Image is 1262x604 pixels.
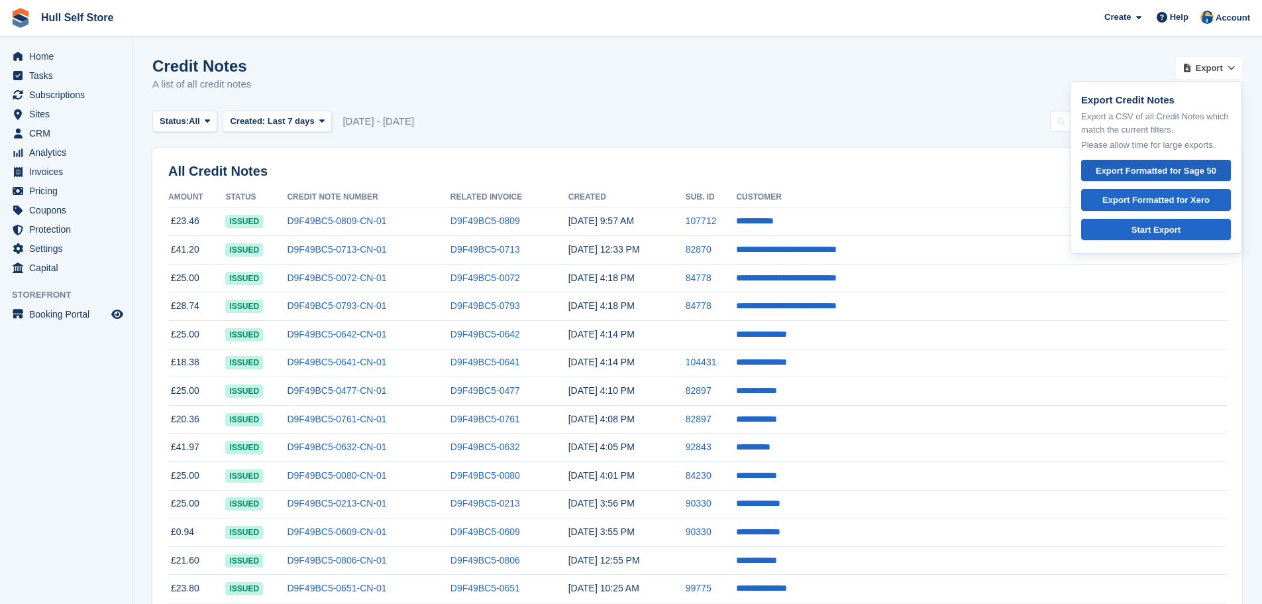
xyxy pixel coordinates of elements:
[225,526,263,539] span: issued
[29,47,109,66] span: Home
[168,187,225,208] th: Amount
[168,236,225,265] td: £41.20
[109,306,125,322] a: Preview store
[686,526,711,537] a: 90330
[29,143,109,162] span: Analytics
[450,583,520,593] a: D9F49BC5-0651
[287,329,386,339] a: D9F49BC5-0642-CN-01
[29,86,109,104] span: Subscriptions
[686,414,711,424] a: 82897
[287,442,386,452] a: D9F49BC5-0632-CN-01
[568,187,686,208] th: Created
[450,329,520,339] a: D9F49BC5-0642
[7,201,125,219] a: menu
[168,405,225,434] td: £20.36
[152,111,217,133] button: Status: All
[7,66,125,85] a: menu
[168,349,225,377] td: £18.38
[29,201,109,219] span: Coupons
[287,470,386,481] a: D9F49BC5-0080-CN-01
[287,385,386,396] a: D9F49BC5-0477-CN-01
[7,105,125,123] a: menu
[225,272,263,285] span: issued
[168,264,225,292] td: £25.00
[7,259,125,277] a: menu
[450,470,520,481] a: D9F49BC5-0080
[287,498,386,509] a: D9F49BC5-0213-CN-01
[1092,164,1220,178] div: Export Formatted for Sage 50
[168,546,225,575] td: £21.60
[168,208,225,236] td: £23.46
[450,215,520,226] a: D9F49BC5-0809
[287,215,386,226] a: D9F49BC5-0809-CN-01
[287,272,386,283] a: D9F49BC5-0072-CN-01
[189,115,200,128] span: All
[287,583,386,593] a: D9F49BC5-0651-CN-01
[686,583,711,593] a: 99775
[450,187,568,208] th: Related Invoice
[29,305,109,324] span: Booking Portal
[1170,11,1188,24] span: Help
[568,385,635,396] time: 2025-09-18 15:10:23 UTC
[12,288,132,302] span: Storefront
[287,300,386,311] a: D9F49BC5-0793-CN-01
[7,143,125,162] a: menu
[568,583,639,593] time: 2025-09-16 09:25:41 UTC
[686,385,711,396] a: 82897
[225,187,287,208] th: Status
[450,555,520,566] a: D9F49BC5-0806
[168,490,225,518] td: £25.00
[450,244,520,255] a: D9F49BC5-0713
[568,498,635,509] time: 2025-09-18 14:56:44 UTC
[287,414,386,424] a: D9F49BC5-0761-CN-01
[168,575,225,603] td: £23.80
[287,526,386,537] a: D9F49BC5-0609-CN-01
[29,162,109,181] span: Invoices
[168,377,225,406] td: £25.00
[686,215,717,226] a: 107712
[11,8,30,28] img: stora-icon-8386f47178a22dfd0bd8f6a31ec36ba5ce8667c1dd55bd0f319d3a0aa187defe.svg
[686,187,737,208] th: Sub. ID
[342,114,414,129] span: [DATE] - [DATE]
[225,497,263,511] span: issued
[568,244,640,255] time: 2025-09-19 11:33:16 UTC
[225,385,263,398] span: issued
[568,526,635,537] time: 2025-09-18 14:55:46 UTC
[1092,223,1220,237] div: Start Export
[225,554,263,568] span: issued
[29,259,109,277] span: Capital
[568,300,635,311] time: 2025-09-18 15:18:08 UTC
[7,220,125,239] a: menu
[29,66,109,85] span: Tasks
[568,215,634,226] time: 2025-09-20 08:57:38 UTC
[450,498,520,509] a: D9F49BC5-0213
[686,442,711,452] a: 92843
[568,272,635,283] time: 2025-09-18 15:18:39 UTC
[287,244,386,255] a: D9F49BC5-0713-CN-01
[568,414,635,424] time: 2025-09-18 15:08:40 UTC
[268,116,315,126] span: Last 7 days
[29,182,109,200] span: Pricing
[1200,11,1214,24] img: Hull Self Store
[29,105,109,123] span: Sites
[686,357,717,367] a: 104431
[1176,57,1242,79] button: Export
[450,357,520,367] a: D9F49BC5-0641
[7,162,125,181] a: menu
[1081,219,1231,241] a: Start Export
[7,239,125,258] a: menu
[1081,160,1231,182] a: Export Formatted for Sage 50
[568,442,635,452] time: 2025-09-18 15:05:06 UTC
[225,300,263,313] span: issued
[736,187,1226,208] th: Customer
[287,555,386,566] a: D9F49BC5-0806-CN-01
[225,413,263,426] span: issued
[686,498,711,509] a: 90330
[287,187,450,208] th: Credit Note Number
[225,328,263,341] span: issued
[1196,62,1223,75] span: Export
[7,86,125,104] a: menu
[29,220,109,239] span: Protection
[7,47,125,66] a: menu
[1081,93,1231,108] p: Export Credit Notes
